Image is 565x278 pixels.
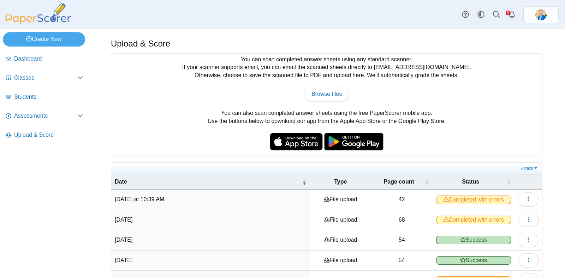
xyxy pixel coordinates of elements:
span: Students [14,93,83,101]
span: Classes [14,74,77,82]
time: Oct 3, 2025 at 7:29 AM [115,257,132,263]
span: Page count : Activate to sort [425,178,429,185]
a: Create New [3,32,85,46]
span: Completed with errors [436,196,511,204]
td: File upload [310,210,371,230]
a: Alerts [504,7,520,23]
span: Type [314,178,368,186]
a: ps.jrF02AmRZeRNgPWo [523,6,559,23]
a: Upload & Score [3,127,86,144]
span: Browse files [311,91,342,97]
span: Completed with errors [436,216,511,224]
img: apple-store-badge.svg [270,133,323,150]
td: 54 [371,230,433,250]
span: Date [115,178,301,186]
span: Success [436,236,511,244]
time: Oct 3, 2025 at 7:29 AM [115,217,132,223]
span: Status : Activate to sort [507,178,511,185]
a: Dashboard [3,51,86,68]
a: PaperScorer [3,19,73,25]
a: Assessments [3,108,86,125]
div: You can scan completed answer sheets using any standard scanner. If your scanner supports email, ... [111,54,542,155]
span: Dashboard [14,55,83,63]
span: Date : Activate to remove sorting [302,178,307,185]
a: Filters [519,165,540,172]
td: File upload [310,251,371,271]
a: Classes [3,70,86,87]
img: PaperScorer [3,3,73,24]
td: 54 [371,251,433,271]
td: 68 [371,210,433,230]
span: Success [436,256,511,265]
td: File upload [310,190,371,210]
span: Assessments [14,112,77,120]
h1: Upload & Score [111,38,170,50]
span: Page count [375,178,423,186]
td: 42 [371,190,433,210]
span: Status [436,178,505,186]
a: Students [3,89,86,106]
img: google-play-badge.png [324,133,383,150]
td: File upload [310,230,371,250]
a: Browse files [304,87,349,101]
time: Oct 3, 2025 at 7:29 AM [115,237,132,243]
span: Travis McFarland [535,9,547,20]
span: Upload & Score [14,131,83,139]
img: ps.jrF02AmRZeRNgPWo [535,9,547,20]
time: Oct 15, 2025 at 10:39 AM [115,196,164,202]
